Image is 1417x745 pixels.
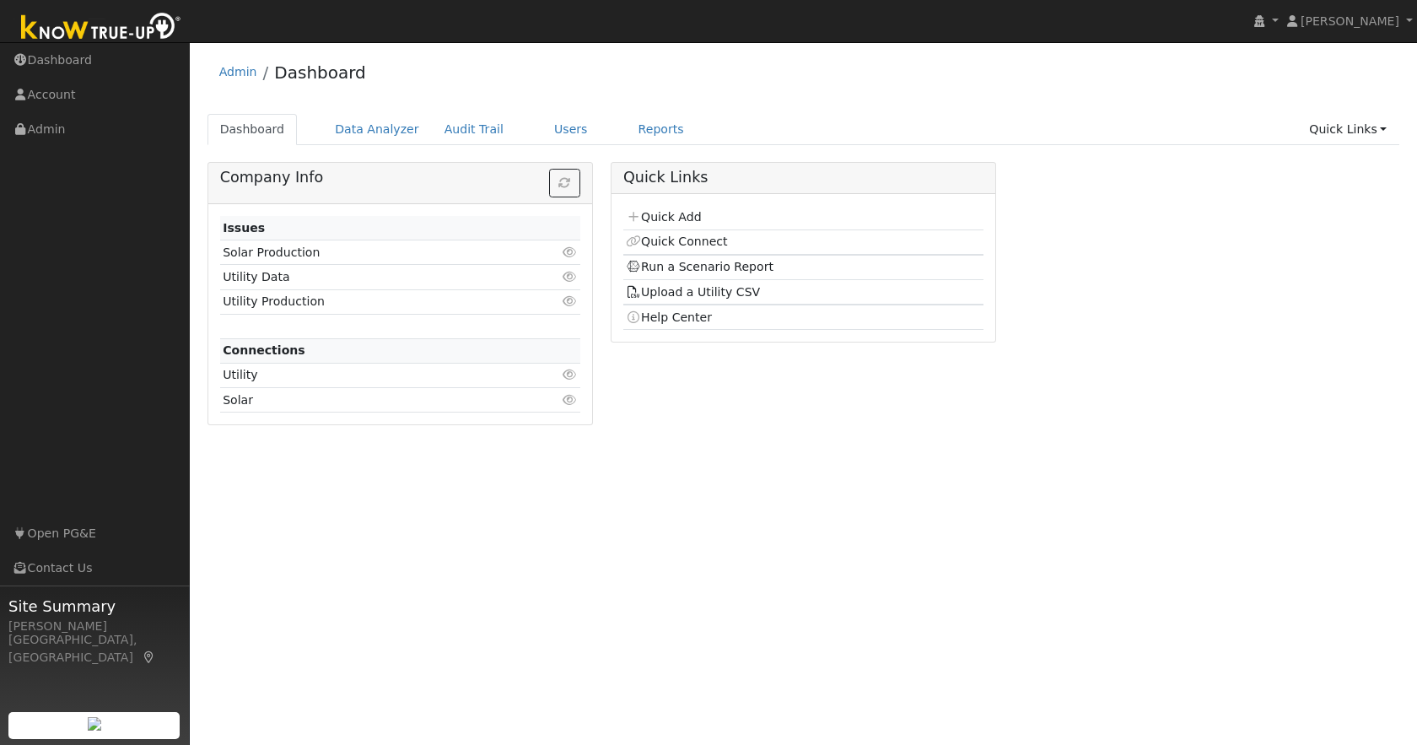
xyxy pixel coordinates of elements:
a: Dashboard [207,114,298,145]
a: Data Analyzer [322,114,432,145]
div: [GEOGRAPHIC_DATA], [GEOGRAPHIC_DATA] [8,631,180,667]
i: Click to view [563,394,578,406]
img: Know True-Up [13,9,190,47]
span: [PERSON_NAME] [1301,14,1399,28]
a: Quick Links [1296,114,1399,145]
i: Click to view [563,369,578,381]
a: Map [142,651,157,664]
a: Quick Connect [626,235,727,248]
h5: Quick Links [623,169,983,186]
a: Quick Add [626,210,701,224]
a: Users [541,114,601,145]
a: Help Center [626,310,712,324]
a: Dashboard [274,62,366,83]
i: Click to view [563,295,578,307]
a: Admin [219,65,257,78]
td: Solar [220,388,522,413]
i: Click to view [563,246,578,258]
td: Utility Production [220,289,522,314]
img: retrieve [88,717,101,731]
strong: Connections [223,343,305,357]
a: Reports [626,114,697,145]
a: Audit Trail [432,114,516,145]
span: Site Summary [8,595,180,618]
td: Solar Production [220,240,522,265]
div: [PERSON_NAME] [8,618,180,635]
a: Run a Scenario Report [626,260,773,273]
td: Utility [220,363,522,387]
h5: Company Info [220,169,580,186]
strong: Issues [223,221,265,235]
i: Click to view [563,271,578,283]
td: Utility Data [220,265,522,289]
a: Upload a Utility CSV [626,285,760,299]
